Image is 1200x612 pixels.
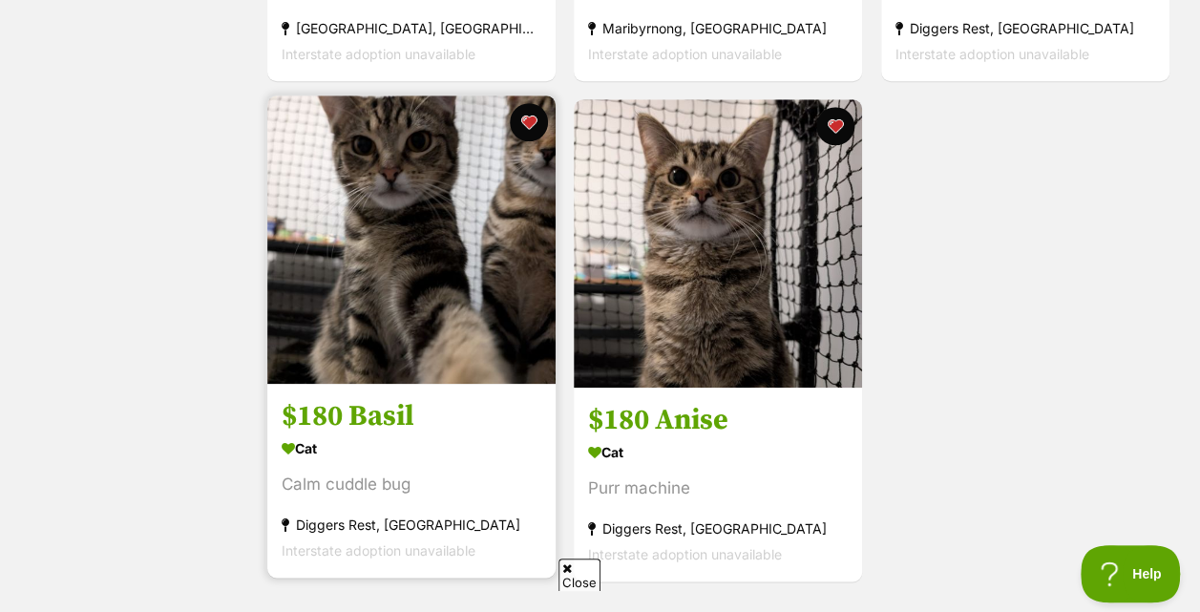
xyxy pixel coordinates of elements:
span: Interstate adoption unavailable [282,46,475,62]
div: Diggers Rest, [GEOGRAPHIC_DATA] [588,516,848,541]
a: $180 Anise Cat Purr machine Diggers Rest, [GEOGRAPHIC_DATA] Interstate adoption unavailable favou... [574,388,862,581]
a: $180 Basil Cat Calm cuddle bug Diggers Rest, [GEOGRAPHIC_DATA] Interstate adoption unavailable fa... [267,384,556,578]
div: Calm cuddle bug [282,472,541,497]
img: $180 Anise [574,99,862,388]
div: Cat [588,438,848,466]
div: [GEOGRAPHIC_DATA], [GEOGRAPHIC_DATA] [282,15,541,41]
h3: $180 Basil [282,398,541,434]
iframe: Help Scout Beacon - Open [1081,545,1181,602]
h3: $180 Anise [588,402,848,438]
span: Close [558,559,600,592]
span: Interstate adoption unavailable [895,46,1089,62]
span: Interstate adoption unavailable [282,542,475,559]
div: Cat [282,434,541,462]
div: Purr machine [588,475,848,501]
iframe: Advertisement [600,601,600,602]
div: Maribyrnong, [GEOGRAPHIC_DATA] [588,15,848,41]
span: Interstate adoption unavailable [588,46,782,62]
button: favourite [817,107,855,145]
img: $180 Basil [267,95,556,384]
div: Diggers Rest, [GEOGRAPHIC_DATA] [282,512,541,538]
span: Interstate adoption unavailable [588,546,782,562]
button: favourite [510,103,548,141]
div: Diggers Rest, [GEOGRAPHIC_DATA] [895,15,1155,41]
